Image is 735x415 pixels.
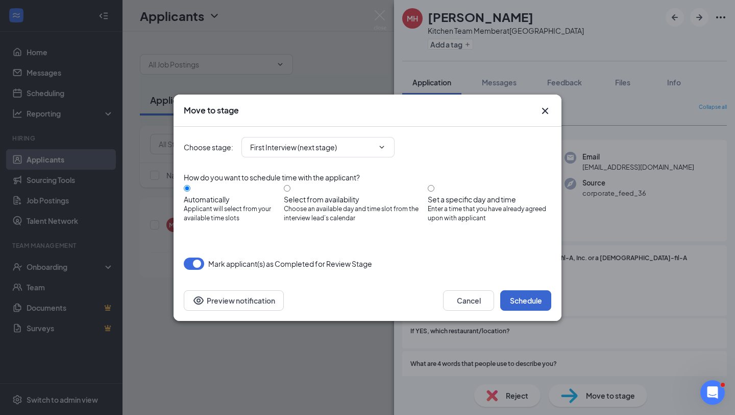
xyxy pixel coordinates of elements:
[428,204,551,224] span: Enter a time that you have already agreed upon with applicant
[184,290,284,311] button: Preview notificationEye
[378,143,386,151] svg: ChevronDown
[539,105,551,117] svg: Cross
[208,258,372,270] span: Mark applicant(s) as Completed for Review Stage
[184,172,551,183] div: How do you want to schedule time with the applicant?
[284,204,428,224] span: Choose an available day and time slot from the interview lead’s calendar
[184,105,239,116] h3: Move to stage
[284,194,428,204] div: Select from availability
[428,194,551,204] div: Set a specific day and time
[184,204,284,224] span: Applicant will select from your available time slots
[500,290,551,311] button: Schedule
[443,290,494,311] button: Cancel
[184,142,233,153] span: Choose stage :
[700,380,725,405] iframe: Intercom live chat
[184,194,284,204] div: Automatically
[539,105,551,117] button: Close
[192,294,205,307] svg: Eye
